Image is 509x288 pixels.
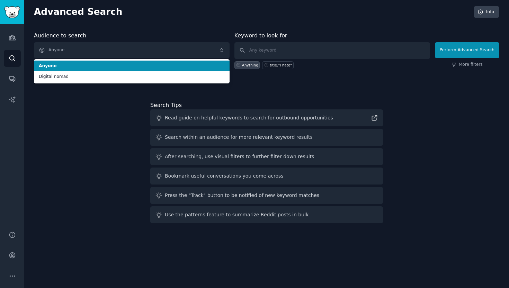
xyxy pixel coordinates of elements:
div: Press the "Track" button to be notified of new keyword matches [165,192,319,199]
button: Perform Advanced Search [435,42,499,58]
span: Digital nomad [39,74,225,80]
div: Read guide on helpful keywords to search for outbound opportunities [165,114,333,121]
label: Audience to search [34,32,86,39]
h2: Advanced Search [34,7,470,18]
ul: Anyone [34,59,230,83]
div: title:"I hate" [270,63,292,67]
a: Info [474,6,499,18]
div: After searching, use visual filters to further filter down results [165,153,314,160]
input: Any keyword [234,42,430,59]
label: Keyword to look for [234,32,287,39]
div: Anything [242,63,258,67]
span: Anyone [39,63,225,69]
a: More filters [452,62,483,68]
button: Anyone [34,42,230,58]
div: Search within an audience for more relevant keyword results [165,134,313,141]
div: Use the patterns feature to summarize Reddit posts in bulk [165,211,309,218]
label: Search Tips [150,102,182,108]
img: GummySearch logo [4,6,20,18]
div: Bookmark useful conversations you come across [165,172,284,180]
